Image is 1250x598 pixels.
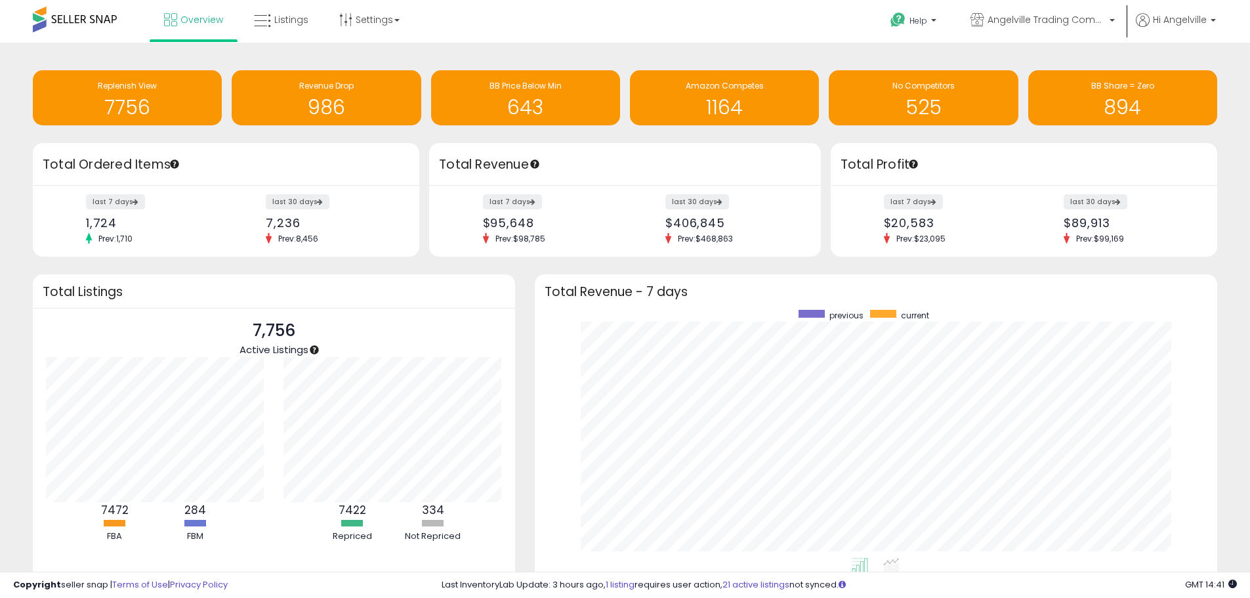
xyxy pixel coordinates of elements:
[890,233,952,244] span: Prev: $23,095
[1153,13,1207,26] span: Hi Angelville
[901,310,929,321] span: current
[394,530,472,543] div: Not Repriced
[92,233,139,244] span: Prev: 1,710
[313,530,392,543] div: Repriced
[86,194,145,209] label: last 7 days
[438,96,614,118] h1: 643
[184,502,206,518] b: 284
[884,216,1014,230] div: $20,583
[545,287,1207,297] h3: Total Revenue - 7 days
[439,156,811,174] h3: Total Revenue
[238,96,414,118] h1: 986
[240,343,308,356] span: Active Listings
[489,233,552,244] span: Prev: $98,785
[1028,70,1217,125] a: BB Share = Zero 894
[308,344,320,356] div: Tooltip anchor
[722,578,789,591] a: 21 active listings
[892,80,955,91] span: No Competitors
[835,96,1011,118] h1: 525
[75,530,154,543] div: FBA
[529,158,541,170] div: Tooltip anchor
[483,216,615,230] div: $95,648
[686,80,764,91] span: Amazon Competes
[988,13,1106,26] span: Angelville Trading Company
[829,70,1018,125] a: No Competitors 525
[636,96,812,118] h1: 1164
[483,194,542,209] label: last 7 days
[272,233,325,244] span: Prev: 8,456
[86,216,217,230] div: 1,724
[1136,13,1216,43] a: Hi Angelville
[98,80,157,91] span: Replenish View
[422,502,444,518] b: 334
[442,579,1237,591] div: Last InventoryLab Update: 3 hours ago, requires user action, not synced.
[829,310,864,321] span: previous
[1185,578,1237,591] span: 2025-08-11 14:41 GMT
[339,502,366,518] b: 7422
[909,15,927,26] span: Help
[240,318,308,343] p: 7,756
[841,156,1207,174] h3: Total Profit
[665,194,729,209] label: last 30 days
[1035,96,1211,118] h1: 894
[630,70,819,125] a: Amazon Competes 1164
[13,578,61,591] strong: Copyright
[1064,194,1127,209] label: last 30 days
[490,80,562,91] span: BB Price Below Min
[1070,233,1131,244] span: Prev: $99,169
[232,70,421,125] a: Revenue Drop 986
[43,156,409,174] h3: Total Ordered Items
[839,580,846,589] i: Click here to read more about un-synced listings.
[156,530,235,543] div: FBM
[890,12,906,28] i: Get Help
[266,216,396,230] div: 7,236
[13,579,228,591] div: seller snap | |
[671,233,740,244] span: Prev: $468,863
[170,578,228,591] a: Privacy Policy
[266,194,329,209] label: last 30 days
[180,13,223,26] span: Overview
[1064,216,1194,230] div: $89,913
[101,502,129,518] b: 7472
[33,70,222,125] a: Replenish View 7756
[884,194,943,209] label: last 7 days
[274,13,308,26] span: Listings
[43,287,505,297] h3: Total Listings
[39,96,215,118] h1: 7756
[169,158,180,170] div: Tooltip anchor
[907,158,919,170] div: Tooltip anchor
[299,80,354,91] span: Revenue Drop
[112,578,168,591] a: Terms of Use
[606,578,635,591] a: 1 listing
[880,2,949,43] a: Help
[665,216,798,230] div: $406,845
[1091,80,1154,91] span: BB Share = Zero
[431,70,620,125] a: BB Price Below Min 643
